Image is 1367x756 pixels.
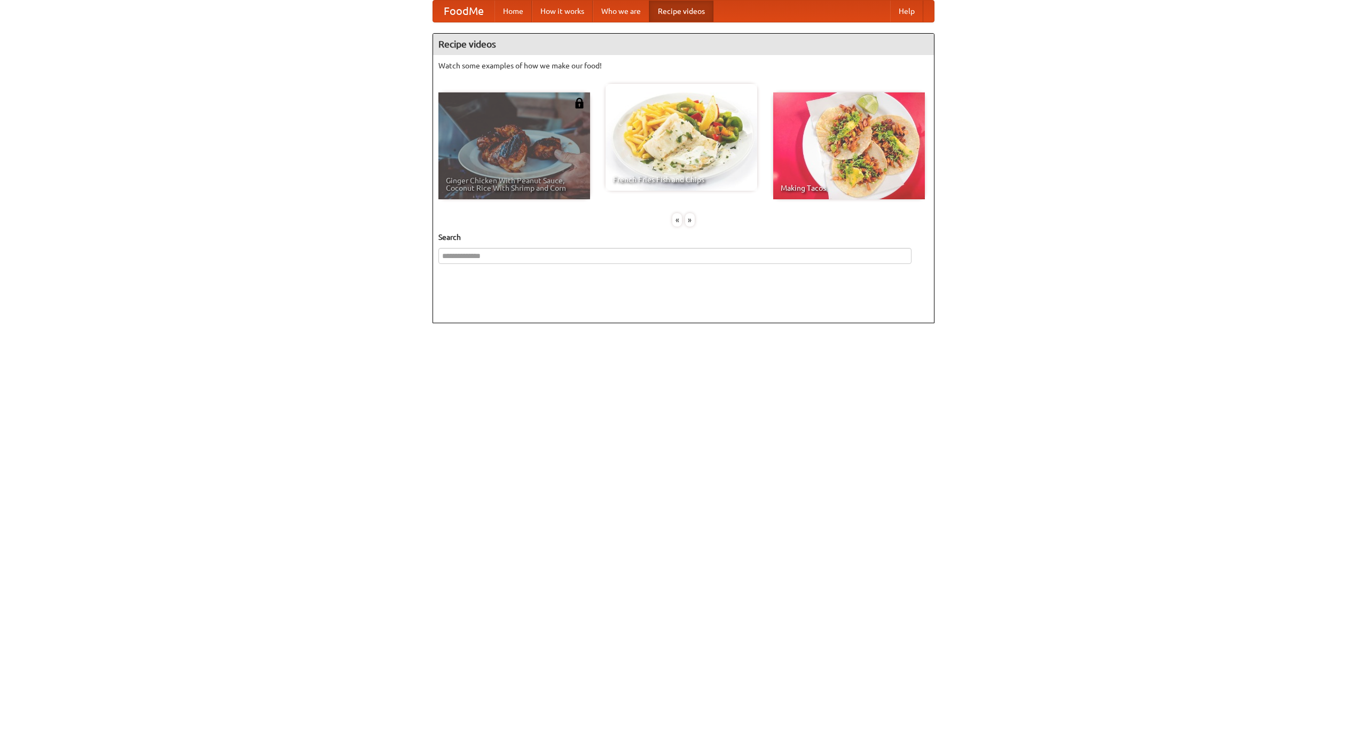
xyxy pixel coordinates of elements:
h4: Recipe videos [433,34,934,55]
a: Recipe videos [649,1,713,22]
a: French Fries Fish and Chips [606,84,757,191]
a: Home [494,1,532,22]
a: FoodMe [433,1,494,22]
img: 483408.png [574,98,585,108]
span: Making Tacos [781,184,917,192]
h5: Search [438,232,929,243]
a: Help [890,1,923,22]
a: Who we are [593,1,649,22]
span: French Fries Fish and Chips [613,176,750,183]
a: How it works [532,1,593,22]
div: » [685,213,695,227]
p: Watch some examples of how we make our food! [438,60,929,71]
a: Making Tacos [773,92,925,199]
div: « [672,213,682,227]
